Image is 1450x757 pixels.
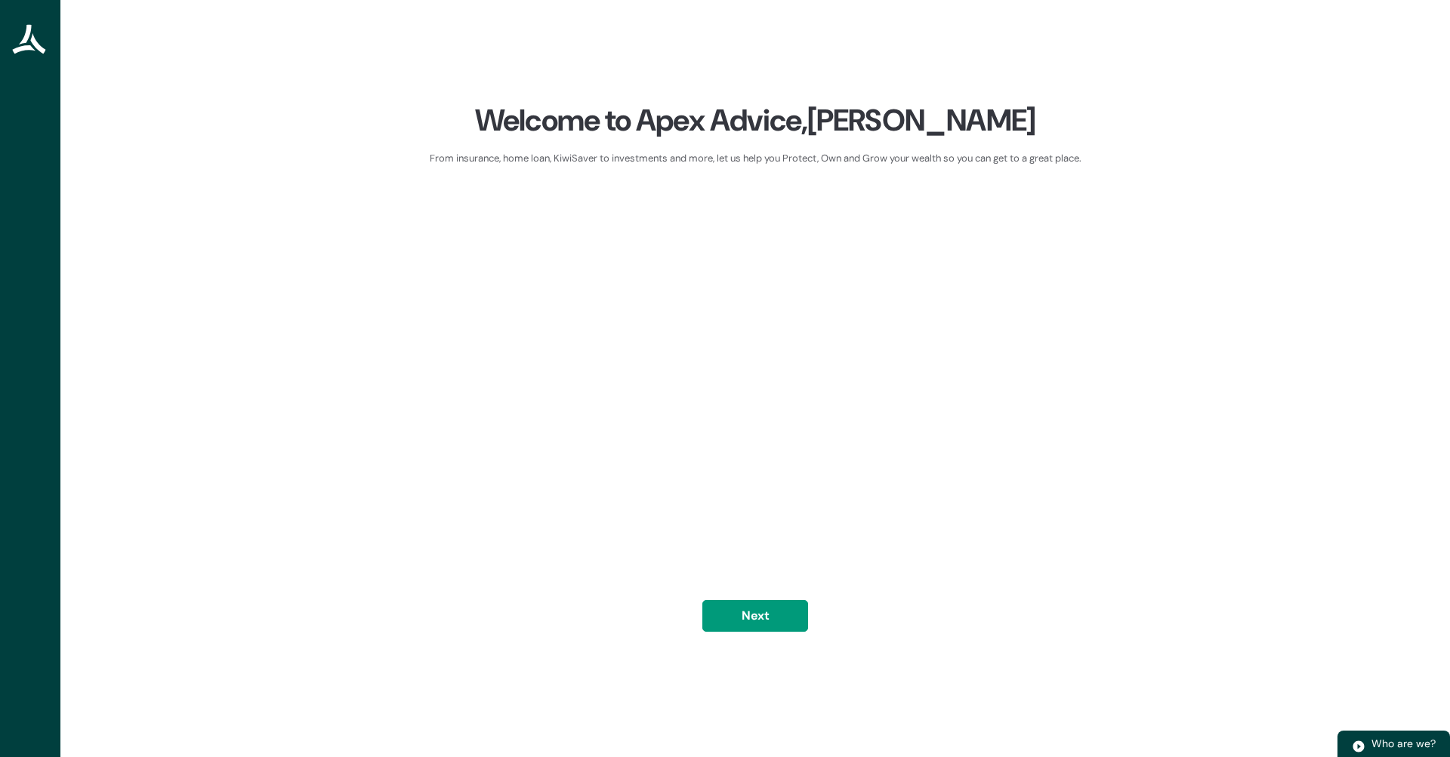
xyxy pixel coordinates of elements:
img: Apex Advice Group [12,24,48,54]
span: Who are we? [1371,737,1436,750]
img: play.svg [1352,740,1365,753]
button: Next [702,600,808,632]
div: From insurance, home loan, KiwiSaver to investments and more, let us help you Protect, Own and Gr... [430,151,1081,166]
div: Welcome to Apex Advice, [PERSON_NAME] [430,101,1081,139]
